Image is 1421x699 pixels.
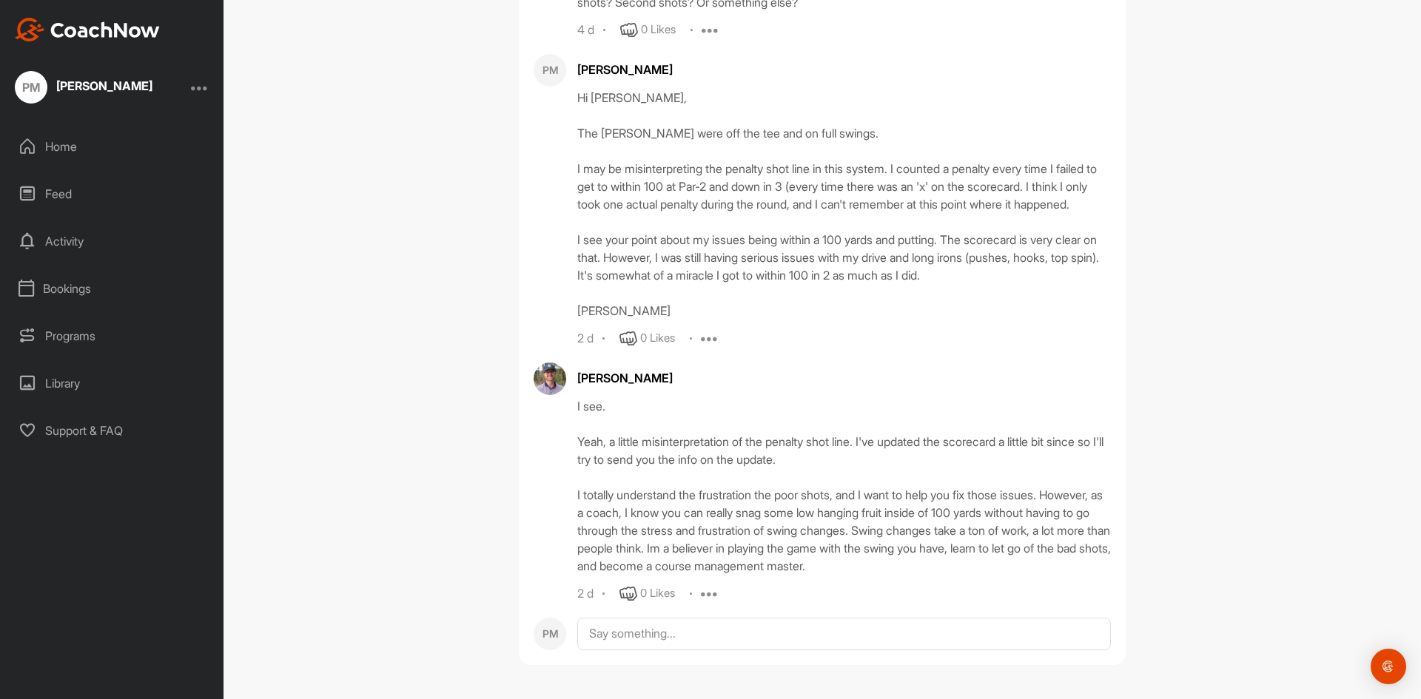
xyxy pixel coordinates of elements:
[56,80,152,92] div: [PERSON_NAME]
[8,175,217,212] div: Feed
[577,89,1111,320] div: Hi [PERSON_NAME], The [PERSON_NAME] were off the tee and on full swings. I may be misinterpreting...
[577,397,1111,575] div: I see. Yeah, a little misinterpretation of the penalty shot line. I've updated the scorecard a li...
[8,365,217,402] div: Library
[1371,649,1406,684] div: Open Intercom Messenger
[534,618,566,650] div: PM
[8,128,217,165] div: Home
[8,412,217,449] div: Support & FAQ
[577,331,594,346] div: 2 d
[15,18,160,41] img: CoachNow
[534,362,566,395] img: avatar
[577,61,1111,78] div: [PERSON_NAME]
[640,330,675,347] div: 0 Likes
[640,585,675,602] div: 0 Likes
[577,369,1111,387] div: [PERSON_NAME]
[577,23,594,38] div: 4 d
[534,54,566,87] div: PM
[8,317,217,354] div: Programs
[577,587,594,601] div: 2 d
[641,21,676,38] div: 0 Likes
[8,270,217,307] div: Bookings
[8,223,217,260] div: Activity
[15,71,47,104] div: PM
